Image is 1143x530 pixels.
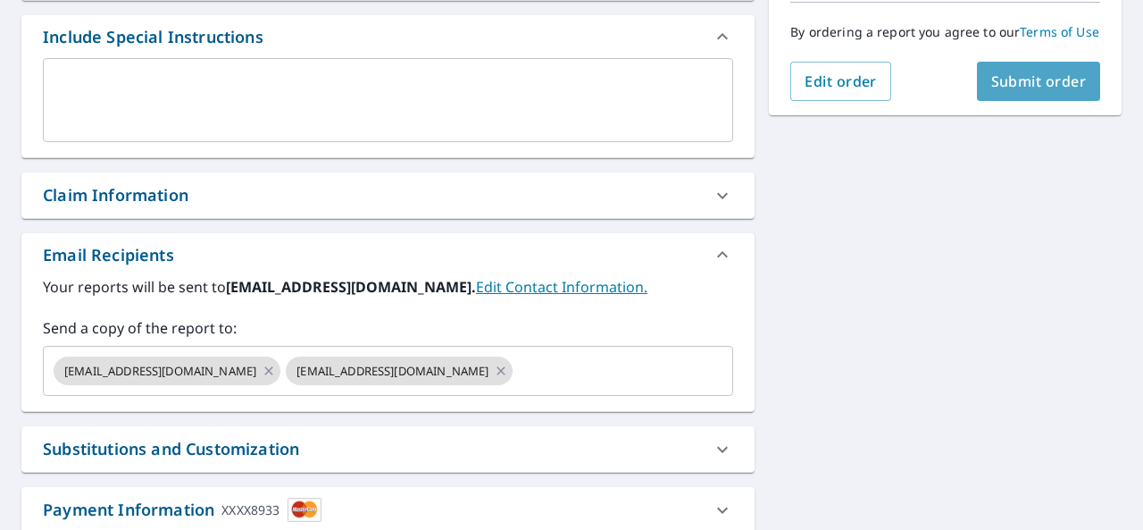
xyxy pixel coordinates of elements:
[21,233,755,276] div: Email Recipients
[54,363,267,380] span: [EMAIL_ADDRESS][DOMAIN_NAME]
[43,498,321,522] div: Payment Information
[43,243,174,267] div: Email Recipients
[991,72,1087,91] span: Submit order
[977,62,1101,101] button: Submit order
[226,277,476,297] b: [EMAIL_ADDRESS][DOMAIN_NAME].
[286,357,513,385] div: [EMAIL_ADDRESS][DOMAIN_NAME]
[21,15,755,58] div: Include Special Instructions
[221,498,279,522] div: XXXX8933
[476,277,647,297] a: EditContactInfo
[288,498,321,522] img: cardImage
[286,363,499,380] span: [EMAIL_ADDRESS][DOMAIN_NAME]
[1020,23,1099,40] a: Terms of Use
[43,437,299,461] div: Substitutions and Customization
[43,317,733,339] label: Send a copy of the report to:
[54,357,280,385] div: [EMAIL_ADDRESS][DOMAIN_NAME]
[790,24,1100,40] p: By ordering a report you agree to our
[21,172,755,218] div: Claim Information
[43,183,188,207] div: Claim Information
[21,426,755,472] div: Substitutions and Customization
[805,72,877,91] span: Edit order
[790,62,891,101] button: Edit order
[43,25,263,49] div: Include Special Instructions
[43,276,733,298] label: Your reports will be sent to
